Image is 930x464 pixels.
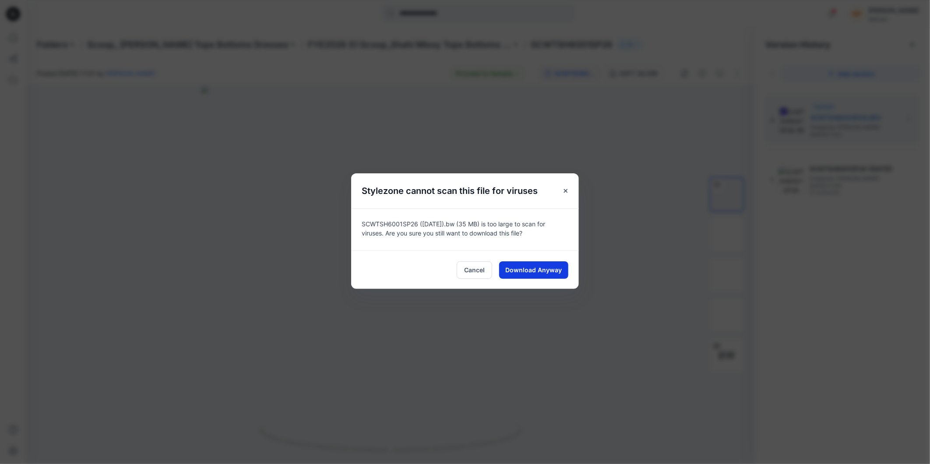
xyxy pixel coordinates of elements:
[499,261,568,279] button: Download Anyway
[351,173,548,208] h5: Stylezone cannot scan this file for viruses
[351,208,579,250] div: SCWTSH6001SP26 ([DATE]).bw (35 MB) is too large to scan for viruses. Are you sure you still want ...
[558,183,574,199] button: Close
[464,265,485,274] span: Cancel
[457,261,492,279] button: Cancel
[506,265,562,274] span: Download Anyway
